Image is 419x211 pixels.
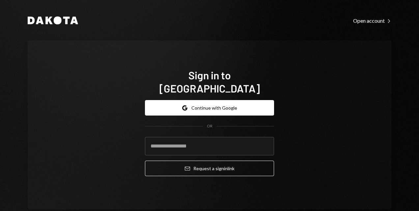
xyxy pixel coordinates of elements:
[207,123,212,129] div: OR
[145,100,274,116] button: Continue with Google
[145,161,274,176] button: Request a signinlink
[145,68,274,95] h1: Sign in to [GEOGRAPHIC_DATA]
[353,17,391,24] a: Open account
